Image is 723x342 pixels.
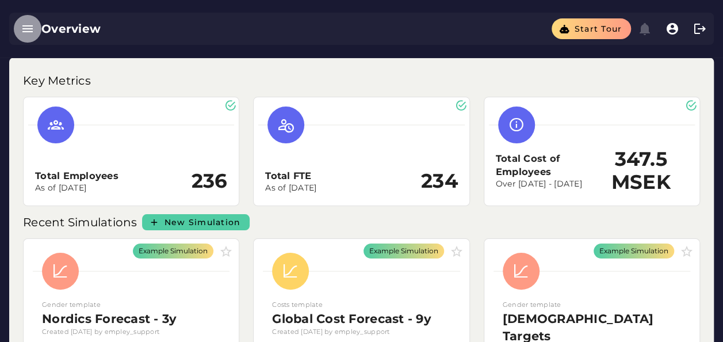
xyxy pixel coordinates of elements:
p: Key Metrics [23,71,93,90]
span: New Simulation [164,217,241,227]
p: Recent Simulations [23,213,140,231]
h3: Total Employees [35,169,118,183]
button: Start tour [552,18,631,39]
h3: Total FTE [265,169,316,183]
span: Start tour [573,24,622,34]
h3: Total Cost of Employees [496,152,594,179]
h2: 347.5 MSEK [594,148,688,194]
p: As of [DATE] [265,183,316,194]
h2: 234 [421,170,458,193]
a: New Simulation [142,214,250,230]
h2: 236 [192,170,228,193]
div: Overview [41,21,297,37]
p: As of [DATE] [35,183,118,194]
p: Over [DATE] - [DATE] [496,178,594,190]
